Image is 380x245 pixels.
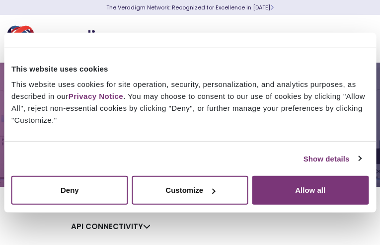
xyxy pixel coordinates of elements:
[71,221,151,232] a: API Connectivity
[69,92,123,100] a: Privacy Notice
[304,153,361,164] a: Show details
[11,176,128,205] button: Deny
[350,26,365,52] button: Toggle Navigation Menu
[270,3,274,11] span: Learn More
[11,79,369,126] div: This website uses cookies for site operation, security, personalization, and analytics purposes, ...
[132,176,248,205] button: Customize
[7,22,127,55] img: Veradigm logo
[252,176,369,205] button: Allow all
[11,63,369,75] div: This website uses cookies
[106,3,274,11] a: The Veradigm Network: Recognized for Excellence in [DATE]Learn More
